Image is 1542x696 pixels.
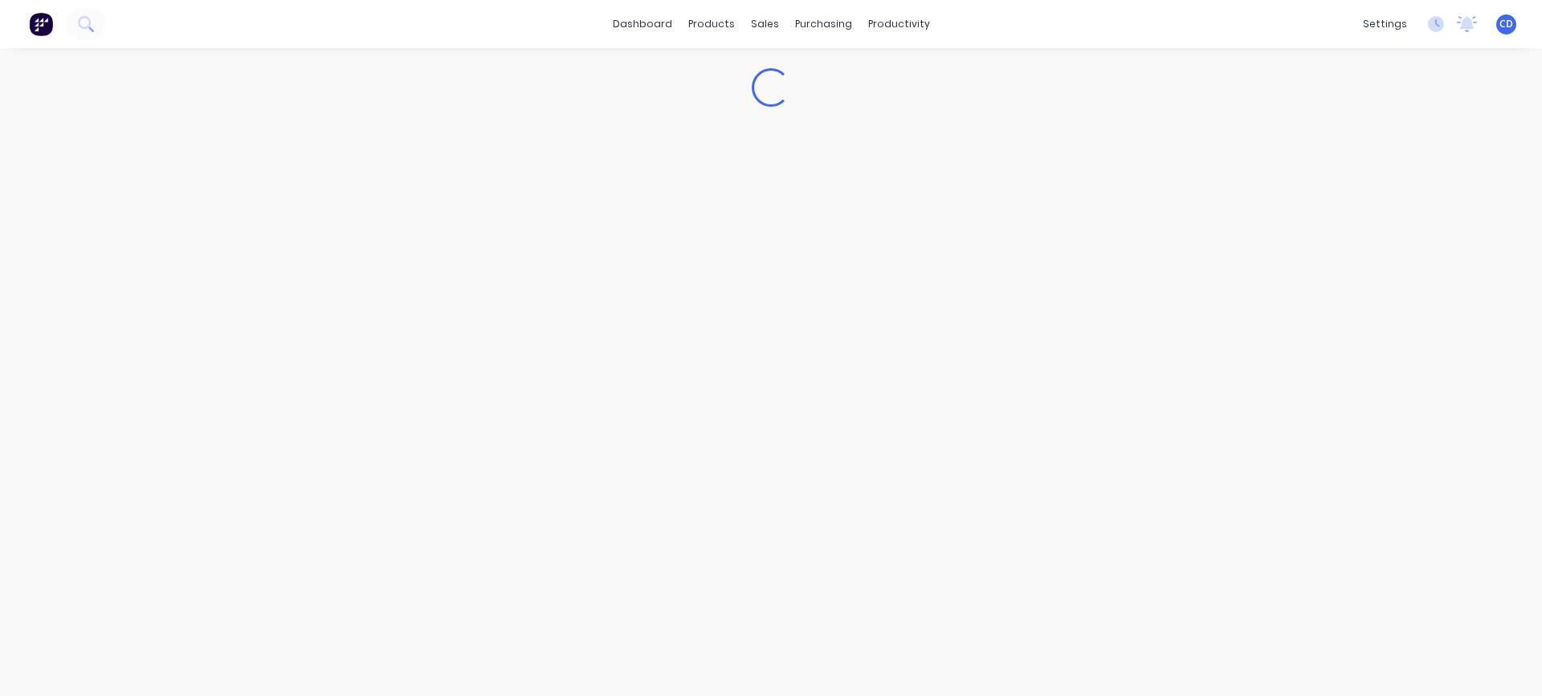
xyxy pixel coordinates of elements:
[1499,17,1513,31] span: CD
[29,12,53,36] img: Factory
[787,12,860,36] div: purchasing
[680,12,743,36] div: products
[743,12,787,36] div: sales
[860,12,938,36] div: productivity
[605,12,680,36] a: dashboard
[1355,12,1415,36] div: settings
